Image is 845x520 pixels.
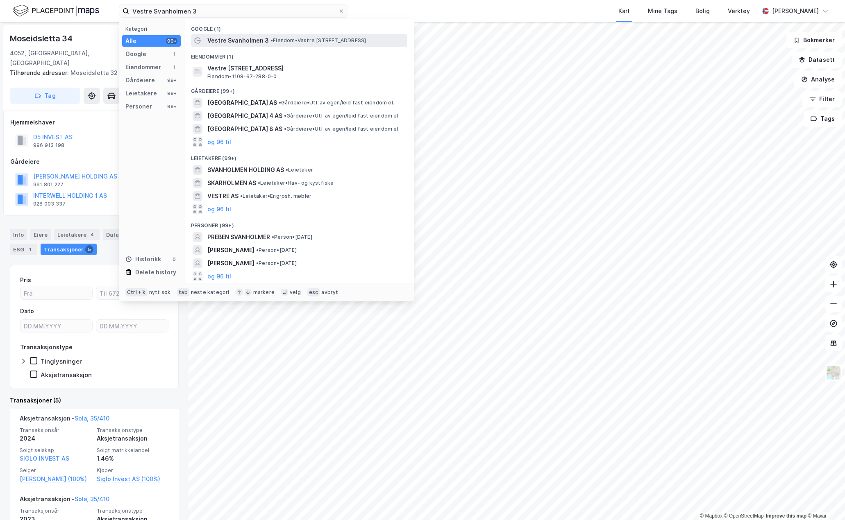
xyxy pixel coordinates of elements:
div: 4 [88,231,96,239]
a: Mapbox [700,513,722,519]
span: [PERSON_NAME] [207,258,254,268]
a: Sola, 35/410 [75,495,109,502]
div: 99+ [166,90,177,97]
div: 4052, [GEOGRAPHIC_DATA], [GEOGRAPHIC_DATA] [10,48,144,68]
div: Aksjetransaksjon [97,434,169,443]
div: Transaksjoner (5) [10,396,179,405]
a: Siglo Invest AS (100%) [97,474,169,484]
div: velg [290,289,301,296]
div: 5 [85,245,93,253]
div: Eiendommer (1) [184,47,414,62]
div: Leietakere [54,229,100,240]
div: Eiendommer [125,62,161,72]
div: Google [125,49,146,59]
button: og 96 til [207,271,231,281]
div: Tinglysninger [41,357,82,365]
div: ESG [10,244,37,255]
button: Filter [802,91,842,107]
div: Alle [125,36,136,46]
a: [PERSON_NAME] (100%) [20,474,92,484]
span: SKARHOLMEN AS [207,178,256,188]
input: DD.MM.YYYY [20,320,92,332]
span: [PERSON_NAME] [207,245,254,255]
a: Improve this map [766,513,806,519]
div: Transaksjonstype [20,342,73,352]
div: Transaksjoner [41,244,97,255]
div: 99+ [166,38,177,44]
span: Vestre [STREET_ADDRESS] [207,63,404,73]
span: Transaksjonstype [97,427,169,434]
button: og 96 til [207,204,231,214]
span: Eiendom • Vestre [STREET_ADDRESS] [270,37,366,44]
div: Leietakere (99+) [184,149,414,163]
span: SVANHOLMEN HOLDING AS [207,165,284,175]
div: 1 [171,51,177,57]
div: Kart [618,6,630,16]
div: Gårdeiere (99+) [184,81,414,96]
div: Historikk [125,254,161,264]
div: Hjemmelshaver [10,118,178,127]
a: OpenStreetMap [724,513,764,519]
span: Gårdeiere • Utl. av egen/leid fast eiendom el. [279,99,394,106]
div: 991 801 227 [33,181,64,188]
div: Mine Tags [648,6,677,16]
div: Kategori [125,26,181,32]
div: Ctrl + k [125,288,148,296]
div: avbryt [321,289,338,296]
div: 996 913 198 [33,142,64,149]
span: PREBEN SVANHOLMER [207,232,270,242]
span: • [256,260,259,266]
span: Transaksjonsår [20,427,92,434]
button: Tag [10,88,80,104]
span: Transaksjonstype [97,507,169,514]
a: SIGLO INVEST AS [20,455,69,462]
div: [PERSON_NAME] [772,6,819,16]
div: Pris [20,275,31,285]
button: Tags [804,111,842,127]
span: • [279,99,281,106]
div: Leietakere [125,88,157,98]
input: DD.MM.YYYY [96,320,168,332]
span: Selger [20,467,92,474]
span: • [258,180,260,186]
div: Personer (99+) [184,216,414,231]
span: Kjøper [97,467,169,474]
div: 928 003 337 [33,201,66,207]
span: Person • [DATE] [272,234,312,240]
div: Datasett [103,229,134,240]
span: Leietaker [286,167,313,173]
button: og 96 til [207,137,231,147]
div: 99+ [166,103,177,110]
span: Gårdeiere • Utl. av egen/leid fast eiendom el. [284,113,400,119]
div: Moseidsletta 34 [10,32,74,45]
button: Analyse [794,71,842,88]
span: Person • [DATE] [256,260,297,267]
span: • [286,167,288,173]
div: Aksjetransaksjon - [20,494,109,507]
span: Gårdeiere • Utl. av egen/leid fast eiendom el. [284,126,400,132]
span: • [256,247,259,253]
span: [GEOGRAPHIC_DATA] 8 AS [207,124,282,134]
span: Leietaker • Hav- og kystfiske [258,180,334,186]
div: 2024 [20,434,92,443]
span: Solgt selskap [20,447,92,454]
div: Eiere [30,229,51,240]
div: Gårdeiere [125,75,155,85]
input: Til 67278200 [96,287,168,299]
button: Bokmerker [786,32,842,48]
span: VESTRE AS [207,191,239,201]
div: Verktøy [728,6,750,16]
span: Transaksjonsår [20,507,92,514]
div: 1 [171,64,177,70]
span: • [240,193,243,199]
div: Aksjetransaksjon [41,371,92,379]
div: 1.46% [97,454,169,463]
a: Sola, 35/410 [75,415,109,422]
span: • [284,113,286,119]
div: 0 [171,256,177,262]
div: markere [253,289,275,296]
span: Solgt matrikkelandel [97,447,169,454]
span: • [270,37,273,43]
div: 1 [26,245,34,253]
span: Tilhørende adresser: [10,69,70,76]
